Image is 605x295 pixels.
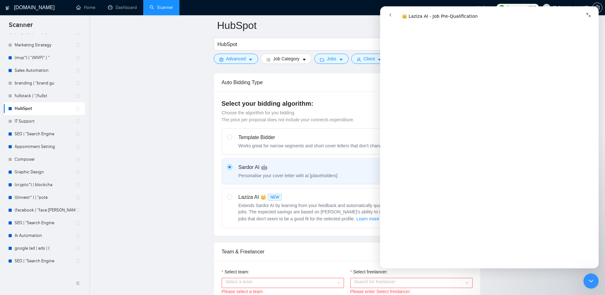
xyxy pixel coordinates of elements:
[356,215,380,223] button: Laziza AI NEWExtends Sardor AI by learning from your feedback and automatically qualifying jobs. ...
[75,43,80,48] span: holder
[15,217,75,229] a: SEO | "Search Engine
[219,57,224,62] span: setting
[380,6,599,268] iframe: Intercom live chat
[75,195,80,200] span: holder
[4,128,85,140] li: SEO | "Search Engine
[75,131,80,137] span: holder
[4,166,85,178] li: Graphic Design
[5,3,10,13] img: logo
[239,203,393,221] span: Extends Sardor AI by learning from your feedback and automatically qualifying jobs. The expected ...
[4,217,85,229] li: SEO | "Search Engine
[351,54,387,64] button: userClientcaret-down
[544,5,549,10] span: user
[75,233,80,238] span: holder
[75,220,80,225] span: holder
[266,57,271,62] span: bars
[75,182,80,187] span: holder
[4,229,85,242] li: Ai Automation
[15,267,75,280] a: AI Automation
[593,5,602,10] span: setting
[15,102,75,115] a: HubSpot
[75,68,80,73] span: holder
[15,64,75,77] a: Sales Automation
[260,193,266,201] span: 👑
[499,5,504,10] img: upwork-logo.png
[507,4,526,11] span: Connects:
[592,5,602,10] a: setting
[268,194,282,201] span: NEW
[15,77,75,90] a: branding | "brand gu
[226,55,246,62] span: Advanced
[75,106,80,111] span: holder
[15,255,75,267] a: SEO | "Search Engine
[75,157,80,162] span: holder
[339,57,343,62] span: caret-down
[4,77,85,90] li: branding | "brand gu
[4,242,85,255] li: google (ad | ads | (
[218,40,387,48] input: Search Freelance Jobs...
[15,128,75,140] a: SEO | "Search Engine
[350,268,388,275] label: Select freelancer:
[248,57,253,62] span: caret-down
[222,73,473,91] div: Auto Bidding Type
[150,5,173,10] a: searchScanner
[592,3,602,13] button: setting
[239,193,397,201] div: Laziza AI
[75,144,80,149] span: holder
[527,4,536,11] span: 1523
[4,115,85,128] li: IT Support
[75,208,80,213] span: holder
[273,55,299,62] span: Job Category
[261,54,312,64] button: barsJob Categorycaret-down
[15,90,75,102] a: fullstack | "/fullst
[15,115,75,128] a: IT Support
[302,57,306,62] span: caret-down
[350,288,473,295] div: Please enter Select freelancer:
[75,93,80,98] span: holder
[76,280,82,286] span: double-left
[222,288,344,295] div: Please select a team
[4,102,85,115] li: HubSpot
[4,267,85,280] li: AI Automation
[15,51,75,64] a: (mvp*) | "(MVP)" | "
[15,153,75,166] a: Composer
[4,204,85,217] li: (facebook | "face bo
[214,54,258,64] button: settingAdvancedcaret-down
[4,64,85,77] li: Sales Automation
[222,268,249,275] label: Select team:
[4,140,85,153] li: Appointment Setting
[239,172,338,179] div: Personalise your cover letter with ai [placeholders]
[15,178,75,191] a: (crypto*) | blockcha
[357,57,361,62] span: user
[314,54,349,64] button: folderJobscaret-down
[75,119,80,124] span: holder
[354,278,464,288] input: Select freelancer:
[75,246,80,251] span: holder
[15,204,75,217] a: (facebook | "face [PERSON_NAME]
[364,55,375,62] span: Client
[75,55,80,60] span: holder
[377,57,382,62] span: caret-down
[356,215,379,222] span: Learn more
[239,143,386,149] div: Works great for narrow segments and short cover letters that don't change.
[75,271,80,276] span: holder
[222,243,473,261] div: Team & Freelancer
[320,57,324,62] span: folder
[15,39,75,51] a: Marketing Strategy
[217,17,467,33] input: Scanner name...
[108,5,137,10] a: dashboardDashboard
[4,90,85,102] li: fullstack | "/fullst
[15,191,75,204] a: (((invest* ) | "pote
[4,191,85,204] li: (((invest* ) | "pote
[15,229,75,242] a: Ai Automation
[583,273,599,289] iframe: Intercom live chat
[75,81,80,86] span: holder
[4,39,85,51] li: Marketing Strategy
[76,5,95,10] a: homeHome
[4,51,85,64] li: (mvp*) | "(MVP)" | "
[75,258,80,264] span: holder
[4,20,38,34] span: Scanner
[222,110,354,122] span: Choose the algorithm for you bidding. The price per proposal does not include your connects expen...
